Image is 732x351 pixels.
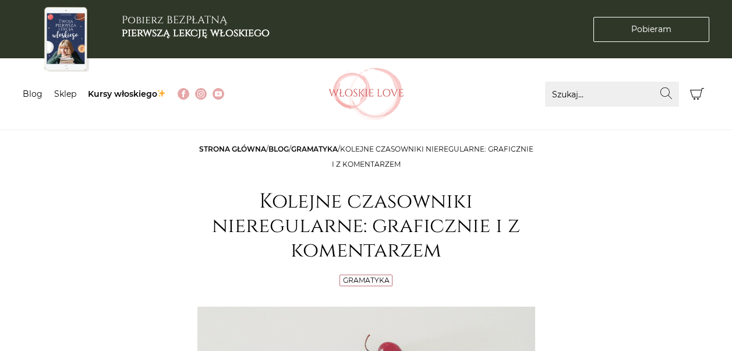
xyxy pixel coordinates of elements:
input: Szukaj... [545,82,679,107]
a: Sklep [54,89,76,99]
img: ✨ [157,89,165,97]
a: Strona główna [199,145,266,153]
button: Koszyk [685,82,710,107]
img: Włoskielove [328,68,404,120]
a: Kursy włoskiego [88,89,167,99]
a: Blog [268,145,289,153]
span: / / / [199,145,533,169]
a: Gramatyka [291,145,338,153]
a: Pobieram [593,17,709,42]
h3: Pobierz BEZPŁATNĄ [122,14,270,39]
span: Pobieram [631,23,671,36]
h1: Kolejne czasowniki nieregularne: graficznie i z komentarzem [197,189,535,263]
a: Gramatyka [343,276,390,285]
b: pierwszą lekcję włoskiego [122,26,270,40]
span: Kolejne czasowniki nieregularne: graficznie i z komentarzem [332,145,533,169]
a: Blog [23,89,43,99]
